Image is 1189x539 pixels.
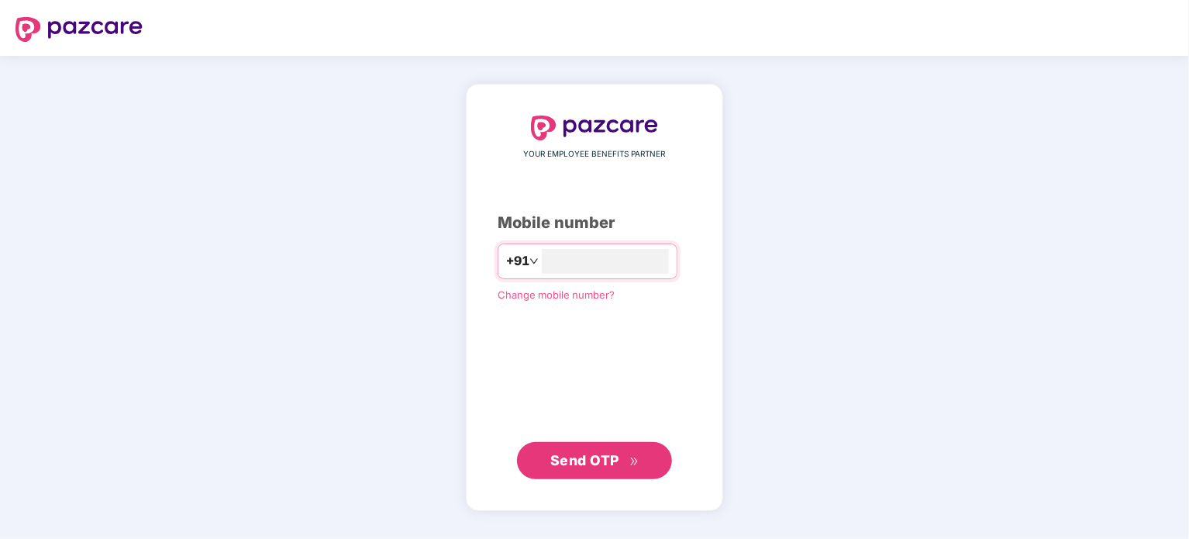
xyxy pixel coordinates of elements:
[531,116,658,140] img: logo
[517,442,672,479] button: Send OTPdouble-right
[524,148,666,161] span: YOUR EMPLOYEE BENEFITS PARTNER
[16,17,143,42] img: logo
[529,257,539,266] span: down
[498,211,691,235] div: Mobile number
[506,251,529,271] span: +91
[498,289,615,301] a: Change mobile number?
[550,452,619,468] span: Send OTP
[629,457,639,467] span: double-right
